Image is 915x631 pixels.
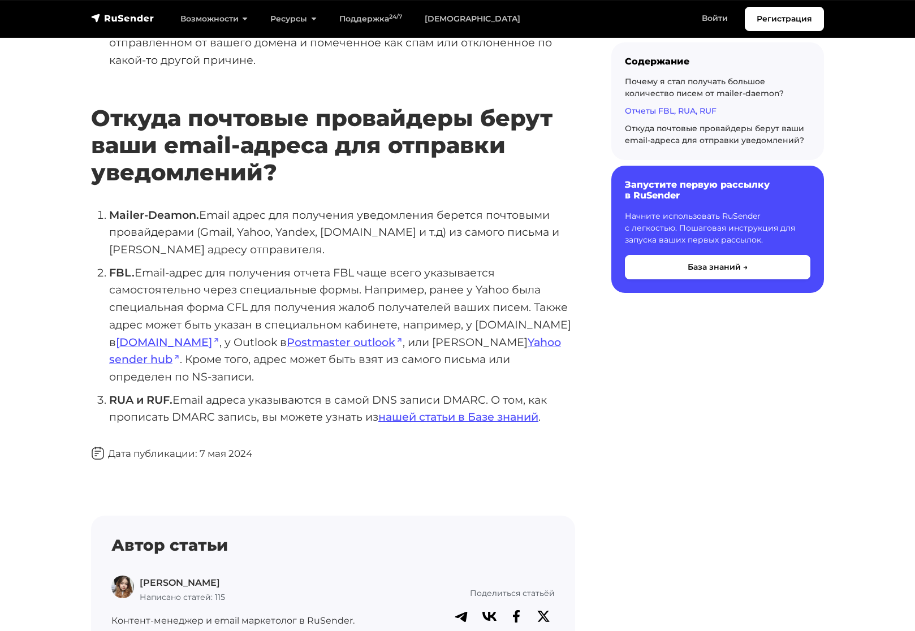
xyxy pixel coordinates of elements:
[140,592,225,602] span: Написано статей: 115
[625,106,717,116] a: Отчеты FBL, RUA, RUF
[109,266,135,279] strong: FBL.
[91,447,105,460] img: Дата публикации
[169,7,259,31] a: Возможности
[91,12,154,24] img: RuSender
[378,410,538,423] a: нашей статьи в Базе знаний
[745,7,824,31] a: Регистрация
[287,335,403,349] a: Postmaster outlook
[109,264,575,386] li: Email-адрес для получения отчета FBL чаще всего указывается самостоятельно через специальные форм...
[378,587,555,599] p: Поделиться статьёй
[625,210,810,246] p: Начните использовать RuSender с легкостью. Пошаговая инструкция для запуска ваших первых рассылок.
[109,208,199,222] strong: Mailer-Deamon.
[625,76,784,98] a: Почему я стал получать большое количество писем от mailer-daemon?
[625,179,810,201] h6: Запустите первую рассылку в RuSender
[259,7,327,31] a: Ресурсы
[111,613,364,628] p: Контент-менеджер и email маркетолог в RuSender.
[328,7,413,31] a: Поддержка24/7
[413,7,532,31] a: [DEMOGRAPHIC_DATA]
[109,393,172,407] strong: RUA и RUF.
[140,576,225,590] p: [PERSON_NAME]
[109,391,575,426] li: Email адреса указываются в самой DNS записи DMARC. О том, как прописать DMARC запись, вы можете у...
[109,206,575,258] li: Email адрес для получения уведомления берется почтовыми провайдерами (Gmail, Yahoo, Yandex, [DOMA...
[116,335,219,349] a: [DOMAIN_NAME]
[625,123,804,145] a: Откуда почтовые провайдеры берут ваши email-адреса для отправки уведомлений?
[690,7,739,30] a: Войти
[625,56,810,67] div: Содержание
[611,166,824,292] a: Запустите первую рассылку в RuSender Начните использовать RuSender с легкостью. Пошаговая инструк...
[625,255,810,279] button: База знаний →
[389,13,402,20] sup: 24/7
[91,448,252,459] span: Дата публикации: 7 мая 2024
[91,71,575,186] h2: Откуда почтовые провайдеры берут ваши email-адреса для отправки уведомлений?
[111,536,555,555] h4: Автор статьи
